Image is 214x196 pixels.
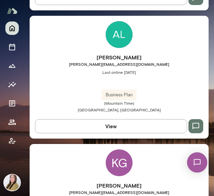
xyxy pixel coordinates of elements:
[30,53,209,61] h6: [PERSON_NAME]
[5,40,19,54] button: Sessions
[35,119,187,133] button: View
[5,78,19,91] button: Insights
[78,107,161,112] span: [GEOGRAPHIC_DATA], [GEOGRAPHIC_DATA]
[30,182,209,190] h6: [PERSON_NAME]
[30,61,209,67] span: [PERSON_NAME][EMAIL_ADDRESS][DOMAIN_NAME]
[102,92,137,98] span: Business Plan
[30,100,209,106] span: (Mountain Time)
[7,4,17,17] img: Mento
[5,115,19,129] button: Members
[5,134,19,148] button: Client app
[5,59,19,72] button: Growth Plan
[30,69,209,75] span: Last online [DATE]
[106,21,133,48] img: Alecia Dembowski
[4,175,20,191] img: Michelle Doan
[5,97,19,110] button: Documents
[106,149,133,176] div: KG
[30,190,209,195] span: [PERSON_NAME][EMAIL_ADDRESS][DOMAIN_NAME]
[5,21,19,35] button: Home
